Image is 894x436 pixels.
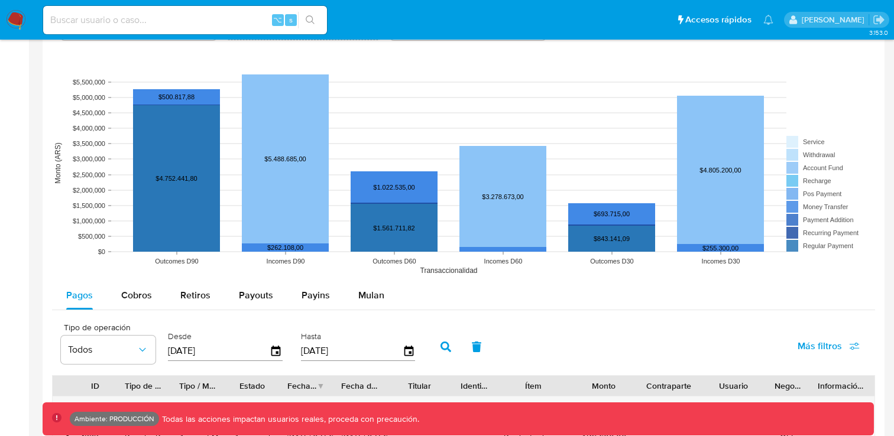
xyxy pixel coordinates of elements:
span: 3.153.0 [869,28,888,37]
span: s [289,14,293,25]
button: search-icon [298,12,322,28]
a: Notificaciones [763,15,773,25]
p: Ambiente: PRODUCCIÓN [74,417,154,421]
p: fernando.bolognino@mercadolibre.com [802,14,869,25]
a: Salir [873,14,885,26]
input: Buscar usuario o caso... [43,12,327,28]
span: Accesos rápidos [685,14,752,26]
span: ⌥ [273,14,282,25]
p: Todas las acciones impactan usuarios reales, proceda con precaución. [159,414,419,425]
